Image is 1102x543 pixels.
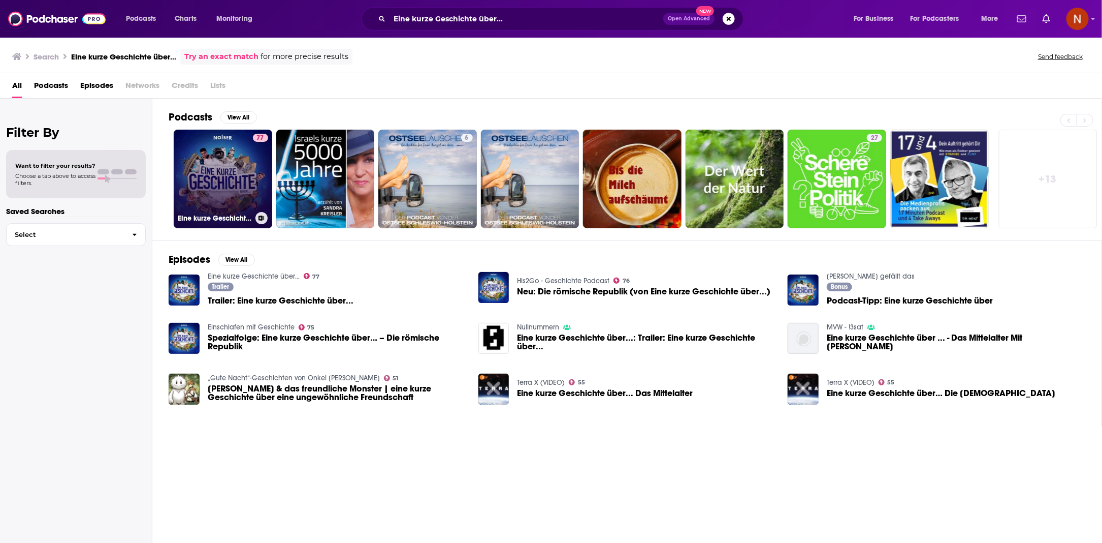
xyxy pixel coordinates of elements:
[827,389,1055,398] a: Eine kurze Geschichte über… Die Hexenverfolgung
[208,384,466,402] span: [PERSON_NAME] & das freundliche Monster | eine kurze Geschichte über eine ungewöhnliche Freundschaft
[827,334,1085,351] a: Eine kurze Geschichte über ... - Das Mittelalter Mit Mirko Drotschmann
[854,12,894,26] span: For Business
[7,231,124,238] span: Select
[827,389,1055,398] span: Eine kurze Geschichte über… Die [DEMOGRAPHIC_DATA]
[1039,10,1054,27] a: Show notifications dropdown
[517,389,693,398] a: Eine kurze Geschichte über... Das Mittelalter
[1066,8,1089,30] button: Show profile menu
[696,6,715,16] span: New
[312,275,319,279] span: 77
[827,272,915,281] a: Darwin gefällt das
[125,77,159,98] span: Networks
[169,374,200,405] a: Thommy & das freundliche Monster | eine kurze Geschichte über eine ungewöhnliche Freundschaft
[210,77,225,98] span: Lists
[788,275,819,306] img: Podcast-Tipp: Eine kurze Geschichte über
[478,323,509,354] img: Eine kurze Geschichte über...: Trailer: Eine kurze Geschichte über...
[34,77,68,98] a: Podcasts
[1066,8,1089,30] img: User Profile
[168,11,203,27] a: Charts
[15,162,95,169] span: Want to filter your results?
[208,374,380,382] a: „Gute Nacht“-Geschichten von Onkel Guido
[517,334,775,351] a: Eine kurze Geschichte über...: Trailer: Eine kurze Geschichte über...
[384,375,399,381] a: 51
[1035,52,1086,61] button: Send feedback
[174,130,272,228] a: 77Eine kurze Geschichte über...
[879,379,895,385] a: 55
[169,111,257,124] a: PodcastsView All
[169,253,255,266] a: EpisodesView All
[668,16,710,21] span: Open Advanced
[1066,8,1089,30] span: Logged in as AdelNBM
[578,380,585,385] span: 55
[208,334,466,351] a: Spezialfolge: Eine kurze Geschichte über… – Die römische Republik
[6,125,146,140] h2: Filter By
[253,134,268,142] a: 77
[208,384,466,402] a: Thommy & das freundliche Monster | eine kurze Geschichte über eine ungewöhnliche Freundschaft
[169,275,200,306] img: Trailer: Eine kurze Geschichte über...
[911,12,959,26] span: For Podcasters
[827,296,993,305] a: Podcast-Tipp: Eine kurze Geschichte über
[304,273,320,279] a: 77
[169,323,200,354] img: Spezialfolge: Eine kurze Geschichte über… – Die römische Republik
[478,272,509,303] img: Neu: Die römische Republik (von Eine kurze Geschichte über...)
[393,376,398,381] span: 51
[6,223,146,246] button: Select
[208,323,295,331] a: Einschlafen mit Geschichte
[6,206,146,216] p: Saved Searches
[461,134,473,142] a: 6
[465,133,469,143] span: 6
[888,380,895,385] span: 55
[904,11,974,27] button: open menu
[827,323,863,331] a: MVW - !3sat
[216,12,252,26] span: Monitoring
[847,11,906,27] button: open menu
[478,374,509,405] img: Eine kurze Geschichte über... Das Mittelalter
[378,130,477,228] a: 6
[517,378,565,387] a: Terra X (VIDEO)
[827,334,1085,351] span: Eine kurze Geschichte über ... - Das Mittelalter Mit [PERSON_NAME]
[827,378,874,387] a: Terra X (VIDEO)
[218,254,255,266] button: View All
[569,379,585,385] a: 55
[12,77,22,98] a: All
[220,111,257,124] button: View All
[71,52,176,62] h3: Eine kurze Geschichte über...
[663,13,715,25] button: Open AdvancedNew
[34,52,59,62] h3: Search
[8,9,106,28] img: Podchaser - Follow, Share and Rate Podcasts
[788,323,819,354] img: Eine kurze Geschichte über ... - Das Mittelalter Mit Mirko Drotschmann
[178,214,251,223] h3: Eine kurze Geschichte über...
[15,172,95,187] span: Choose a tab above to access filters.
[208,272,300,281] a: Eine kurze Geschichte über...
[831,284,848,290] span: Bonus
[208,296,353,305] a: Trailer: Eine kurze Geschichte über...
[1013,10,1030,27] a: Show notifications dropdown
[371,7,753,31] div: Search podcasts, credits, & more...
[257,133,264,143] span: 77
[517,287,770,296] a: Neu: Die römische Republik (von Eine kurze Geschichte über...)
[999,130,1097,228] a: +13
[974,11,1011,27] button: open menu
[517,277,609,285] a: His2Go - Geschichte Podcast
[788,374,819,405] a: Eine kurze Geschichte über… Die Hexenverfolgung
[172,77,198,98] span: Credits
[169,111,212,124] h2: Podcasts
[175,12,197,26] span: Charts
[80,77,113,98] a: Episodes
[126,12,156,26] span: Podcasts
[788,130,886,228] a: 27
[613,278,630,284] a: 76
